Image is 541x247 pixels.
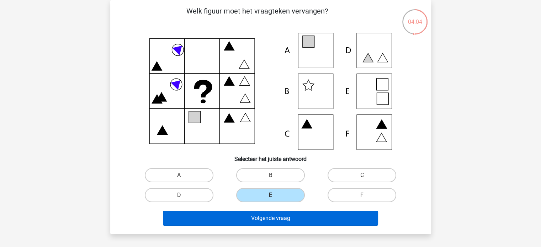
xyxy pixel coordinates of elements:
label: A [145,168,213,182]
label: B [236,168,305,182]
div: 04:04 [402,9,428,26]
label: C [328,168,396,182]
label: E [236,188,305,202]
label: D [145,188,213,202]
button: Volgende vraag [163,211,378,226]
label: F [328,188,396,202]
p: Welk figuur moet het vraagteken vervangen? [122,6,393,27]
h6: Selecteer het juiste antwoord [122,150,420,162]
